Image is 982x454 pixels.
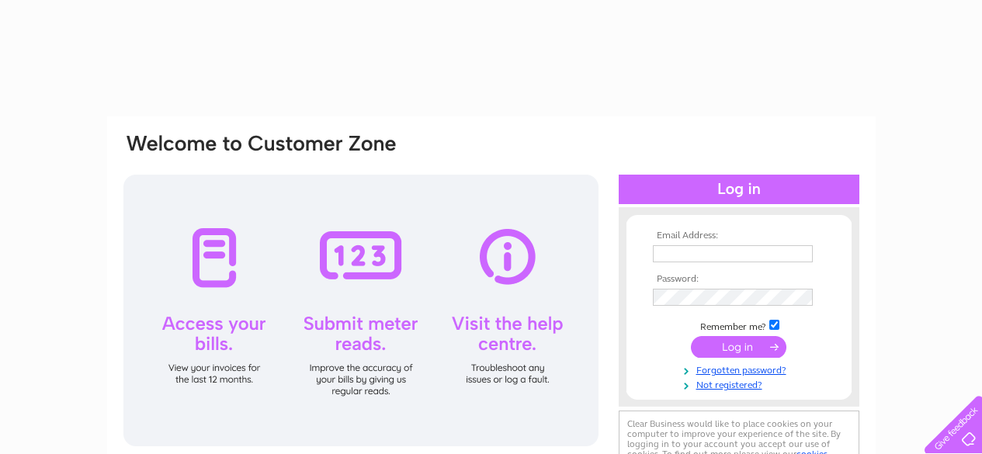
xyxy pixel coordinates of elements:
th: Password: [649,274,829,285]
th: Email Address: [649,230,829,241]
a: Not registered? [653,376,829,391]
td: Remember me? [649,317,829,333]
input: Submit [691,336,786,358]
a: Forgotten password? [653,362,829,376]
